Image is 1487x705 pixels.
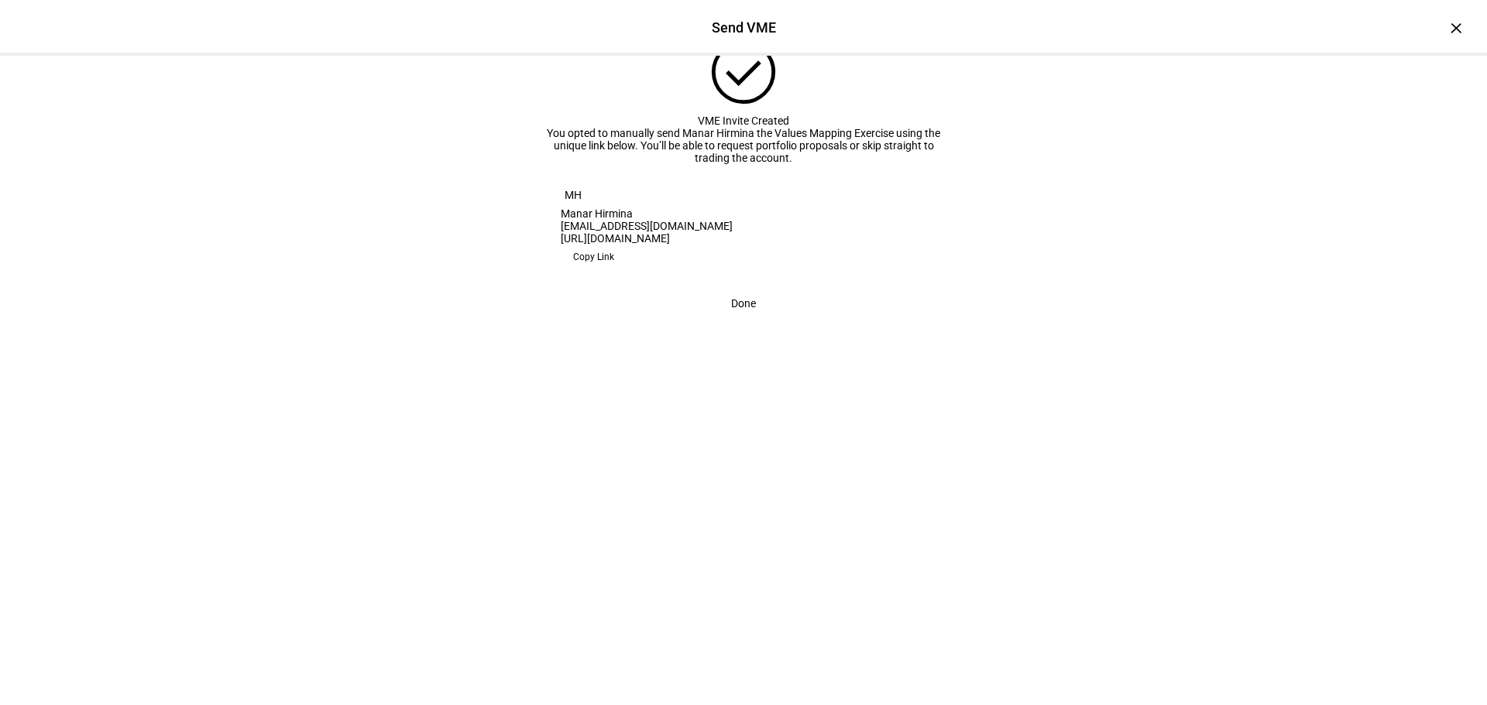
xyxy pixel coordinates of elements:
[713,288,774,319] button: Done
[542,127,945,164] div: You opted to manually send Manar Hirmina the Values Mapping Exercise using the unique link below....
[703,32,784,112] mat-icon: check_circle
[731,288,756,319] span: Done
[542,115,945,127] div: VME Invite Created
[561,220,926,232] div: [EMAIL_ADDRESS][DOMAIN_NAME]
[561,245,627,269] button: Copy Link
[561,207,926,220] div: Manar Hirmina
[561,232,926,245] div: [URL][DOMAIN_NAME]
[1444,15,1468,40] div: ×
[573,245,614,269] span: Copy Link
[561,183,586,207] div: MH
